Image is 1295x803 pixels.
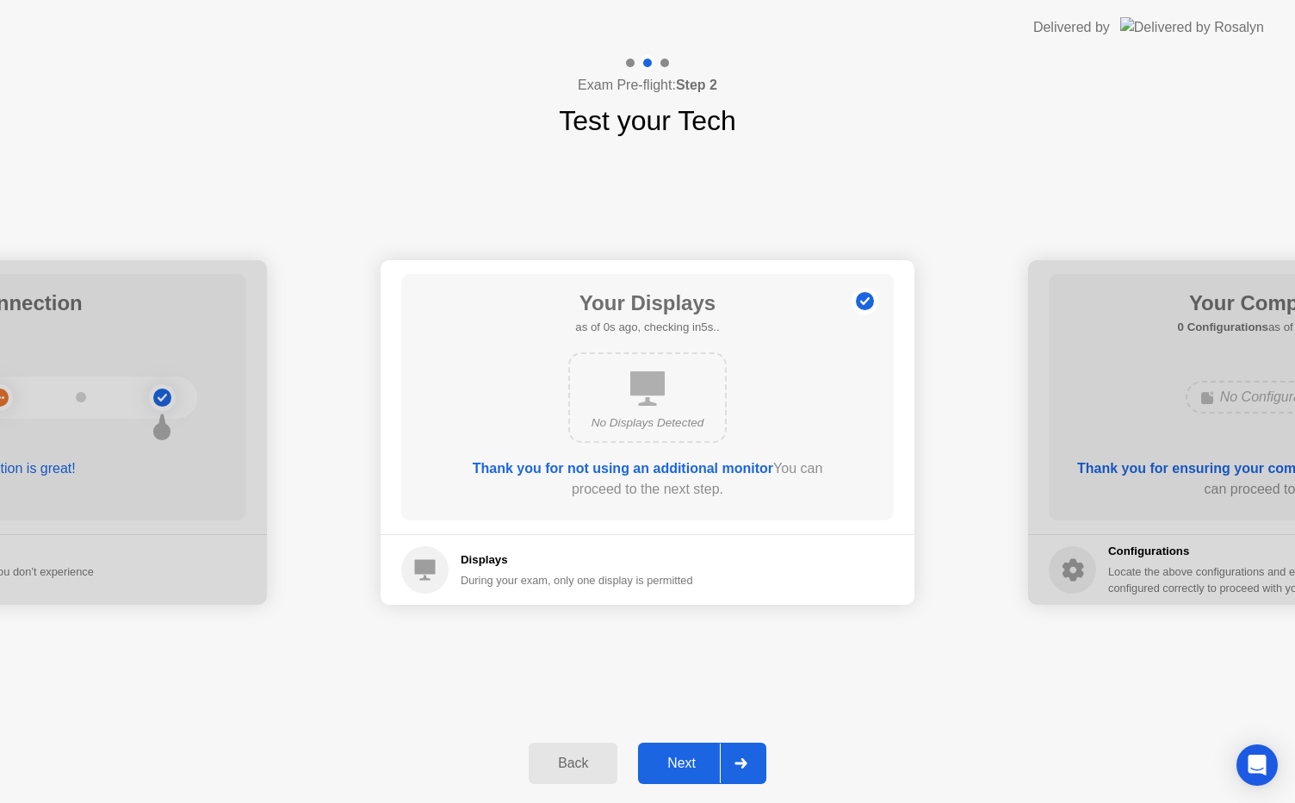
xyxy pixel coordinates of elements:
[461,572,693,588] div: During your exam, only one display is permitted
[461,551,693,569] h5: Displays
[559,100,736,141] h1: Test your Tech
[1120,17,1264,37] img: Delivered by Rosalyn
[676,78,717,92] b: Step 2
[575,319,719,336] h5: as of 0s ago, checking in5s..
[584,414,711,432] div: No Displays Detected
[450,458,845,500] div: You can proceed to the next step.
[575,288,719,319] h1: Your Displays
[473,461,773,476] b: Thank you for not using an additional monitor
[1236,744,1278,786] div: Open Intercom Messenger
[1033,17,1110,38] div: Delivered by
[534,756,612,771] div: Back
[529,743,617,784] button: Back
[578,75,717,96] h4: Exam Pre-flight:
[638,743,766,784] button: Next
[643,756,720,771] div: Next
